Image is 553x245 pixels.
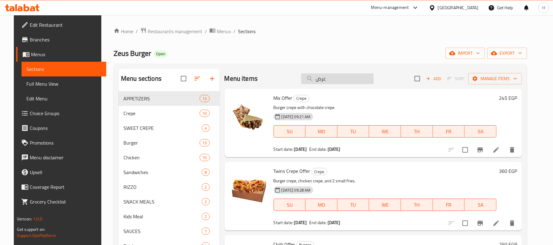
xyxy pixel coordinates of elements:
[274,219,293,227] span: Start date:
[308,200,335,209] span: MO
[505,216,520,231] button: delete
[17,215,32,223] span: Version:
[119,209,220,224] div: Kids Meal2
[340,200,367,209] span: TU
[328,145,341,153] b: [DATE]
[200,95,209,102] div: items
[438,4,478,11] div: [GEOGRAPHIC_DATA]
[401,199,433,211] button: TH
[306,125,337,138] button: MO
[16,150,106,165] a: Menu disclaimer
[119,91,220,106] div: APPETIZERS13
[473,75,517,83] span: Manage items
[154,50,168,58] div: Open
[233,28,236,35] li: /
[123,154,200,161] span: Chicken
[119,121,220,135] div: SWEET CREPE4
[202,169,209,176] div: items
[372,127,399,136] span: WE
[119,165,220,180] div: Sandwiches8
[202,227,209,235] div: items
[202,199,209,205] span: 2
[435,127,462,136] span: FR
[450,49,480,57] span: import
[123,139,200,146] span: Burger
[119,180,220,194] div: RIZZO2
[499,94,517,102] h6: 245 EGP
[443,74,468,84] span: Select section first
[177,72,190,85] span: Select all sections
[21,76,106,91] a: Full Menu View
[411,72,424,85] span: Select section
[200,140,209,146] span: 13
[200,155,209,161] span: 10
[499,167,517,175] h6: 360 EGP
[30,110,101,117] span: Choice Groups
[202,214,209,220] span: 2
[308,127,335,136] span: MO
[401,125,433,138] button: TH
[467,127,494,136] span: SA
[16,106,106,121] a: Choice Groups
[487,48,527,59] button: export
[328,219,341,227] b: [DATE]
[301,73,374,84] input: search
[140,27,202,35] a: Restaurants management
[340,127,367,136] span: TU
[209,27,231,35] a: Menus
[16,121,106,135] a: Coupons
[16,17,106,32] a: Edit Restaurant
[123,183,202,191] span: RIZZO
[33,215,42,223] span: 1.0.0
[369,125,401,138] button: WE
[279,114,313,120] span: [DATE] 09:21 AM
[279,187,313,193] span: [DATE] 09:28 AM
[229,167,269,206] img: Twins Crepe Offer
[294,95,310,102] div: Crepe
[21,62,106,76] a: Sections
[123,213,202,220] div: Kids Meal
[467,200,494,209] span: SA
[200,111,209,116] span: 10
[26,80,101,87] span: Full Menu View
[16,47,106,62] a: Menus
[123,198,202,205] span: SNACK MEALS
[30,124,101,132] span: Coupons
[433,199,465,211] button: FR
[17,231,56,239] a: Support.OpsPlatform
[274,93,293,103] span: Mix Offer
[16,180,106,194] a: Coverage Report
[276,127,303,136] span: SU
[473,216,488,231] button: Branch-specific-item
[119,135,220,150] div: Burger13
[31,51,101,58] span: Menus
[16,194,106,209] a: Grocery Checklist
[424,74,443,84] button: Add
[274,104,497,111] p: Burger crepe with chocolate crepe
[473,142,488,157] button: Branch-specific-item
[337,125,369,138] button: TU
[238,28,255,35] span: Sections
[30,169,101,176] span: Upsell
[424,74,443,84] span: Add item
[309,145,326,153] span: End date:
[148,28,202,35] span: Restaurants management
[123,95,200,102] span: APPETIZERS
[154,51,168,56] span: Open
[119,150,220,165] div: Chicken10
[274,166,310,176] span: Twins Crepe Offer
[459,217,472,230] span: Select to update
[21,91,106,106] a: Edit Menu
[403,200,430,209] span: TH
[309,219,326,227] span: End date:
[276,200,303,209] span: SU
[123,124,202,132] span: SWEET CREPE
[217,28,231,35] span: Menus
[136,28,138,35] li: /
[30,21,101,29] span: Edit Restaurant
[16,32,106,47] a: Branches
[119,106,220,121] div: Crepe10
